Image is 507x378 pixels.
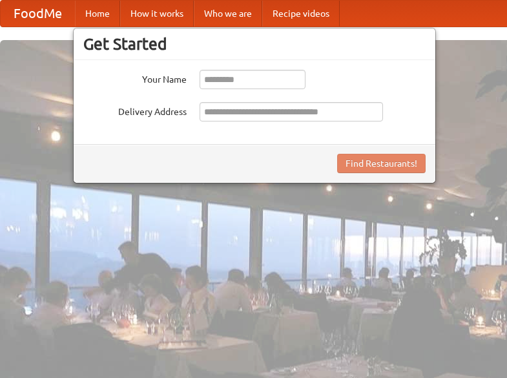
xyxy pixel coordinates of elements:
[75,1,120,26] a: Home
[262,1,340,26] a: Recipe videos
[337,154,426,173] button: Find Restaurants!
[1,1,75,26] a: FoodMe
[194,1,262,26] a: Who we are
[83,102,187,118] label: Delivery Address
[83,34,426,54] h3: Get Started
[120,1,194,26] a: How it works
[83,70,187,86] label: Your Name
